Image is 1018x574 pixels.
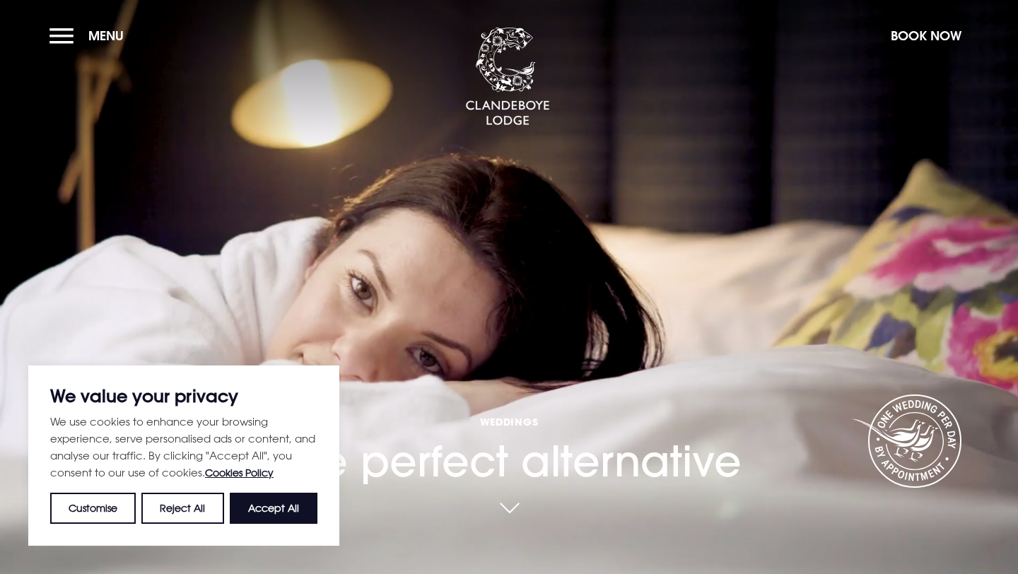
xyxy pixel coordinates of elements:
[88,28,124,44] span: Menu
[230,493,317,524] button: Accept All
[205,467,274,479] a: Cookies Policy
[28,365,339,546] div: We value your privacy
[884,20,969,51] button: Book Now
[465,28,550,127] img: Clandeboye Lodge
[50,413,317,481] p: We use cookies to enhance your browsing experience, serve personalised ads or content, and analys...
[50,493,136,524] button: Customise
[49,20,131,51] button: Menu
[277,344,742,486] h1: The perfect alternative
[50,387,317,404] p: We value your privacy
[277,415,742,428] span: Weddings
[141,493,223,524] button: Reject All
